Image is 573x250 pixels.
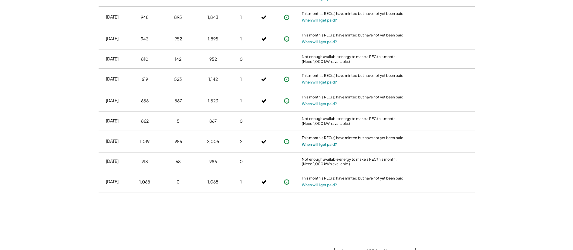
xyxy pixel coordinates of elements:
div: [DATE] [106,98,119,104]
div: 523 [174,76,182,82]
div: This month's REC(s) have minted but have not yet been paid. [302,135,405,142]
div: [DATE] [106,158,119,164]
button: When will I get paid? [302,79,337,85]
div: 0 [240,56,243,62]
div: 1 [240,179,242,185]
div: 948 [141,14,149,20]
div: 867 [174,98,182,104]
button: When will I get paid? [302,142,337,148]
div: Not enough available energy to make a REC this month. (Need 1,000 kWh available.) [302,116,405,126]
div: 656 [141,98,149,104]
button: When will I get paid? [302,17,337,23]
div: 1,523 [208,98,218,104]
div: 2 [240,139,242,145]
div: 862 [141,118,149,124]
button: When will I get paid? [302,182,337,188]
div: 5 [177,118,180,124]
div: 0 [240,159,243,165]
div: 2,005 [207,139,219,145]
div: 1 [240,36,242,42]
div: This month's REC(s) have minted but have not yet been paid. [302,73,405,79]
div: 867 [209,118,217,124]
div: [DATE] [106,118,119,124]
div: This month's REC(s) have minted but have not yet been paid. [302,95,405,101]
div: 943 [141,36,149,42]
div: This month's REC(s) have minted but have not yet been paid. [302,11,405,17]
button: Payment approved, but not yet initiated. [282,96,291,105]
div: 1,142 [208,76,218,82]
div: [DATE] [106,179,119,185]
button: Payment approved, but not yet initiated. [282,75,291,84]
div: 0 [177,179,180,185]
div: 810 [141,56,148,62]
div: 142 [175,56,181,62]
div: 986 [174,139,182,145]
div: 0 [240,118,243,124]
div: 895 [174,14,182,20]
div: 1,068 [207,179,218,185]
div: 952 [209,56,217,62]
div: 986 [209,159,217,165]
div: This month's REC(s) have minted but have not yet been paid. [302,33,405,39]
div: This month's REC(s) have minted but have not yet been paid. [302,176,405,182]
div: 1 [240,14,242,20]
div: 918 [141,159,148,165]
div: [DATE] [106,14,119,20]
div: 619 [142,76,148,82]
button: When will I get paid? [302,101,337,107]
div: 952 [174,36,182,42]
div: Not enough available energy to make a REC this month. (Need 1,000 kWh available.) [302,157,405,166]
div: 1,895 [208,36,218,42]
div: 1,019 [140,139,150,145]
div: 1,068 [139,179,150,185]
div: [DATE] [106,76,119,82]
div: [DATE] [106,56,119,62]
button: Payment approved, but not yet initiated. [282,34,291,43]
button: Payment approved, but not yet initiated. [282,137,291,146]
div: 1,843 [207,14,218,20]
div: [DATE] [106,36,119,42]
button: When will I get paid? [302,39,337,45]
div: 1 [240,76,242,82]
div: [DATE] [106,138,119,144]
div: Not enough available energy to make a REC this month. (Need 1,000 kWh available.) [302,54,405,64]
button: Payment approved, but not yet initiated. [282,177,291,187]
div: 1 [240,98,242,104]
button: Payment approved, but not yet initiated. [282,13,291,22]
div: 68 [176,159,181,165]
